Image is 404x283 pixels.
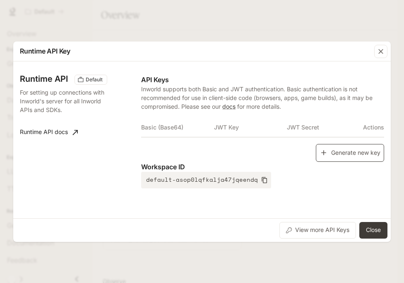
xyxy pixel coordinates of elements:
h3: Runtime API [20,75,68,83]
button: Close [359,222,387,239]
th: Basic (Base64) [141,117,214,137]
button: View more API Keys [279,222,356,239]
p: API Keys [141,75,384,85]
span: Default [82,76,106,83]
p: Inworld supports both Basic and JWT authentication. Basic authentication is not recommended for u... [141,85,384,111]
button: Generate new key [316,144,384,162]
th: JWT Secret [287,117,360,137]
a: Runtime API docs [17,124,81,141]
th: JWT Key [214,117,287,137]
button: default-asop0lqfkalja47jqeendq [141,172,271,188]
p: For setting up connections with Inworld's server for all Inworld APIs and SDKs. [20,88,106,114]
p: Workspace ID [141,162,384,172]
p: Runtime API Key [20,46,70,56]
th: Actions [360,117,384,137]
a: docs [222,103,236,110]
div: These keys will apply to your current workspace only [75,75,107,85]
